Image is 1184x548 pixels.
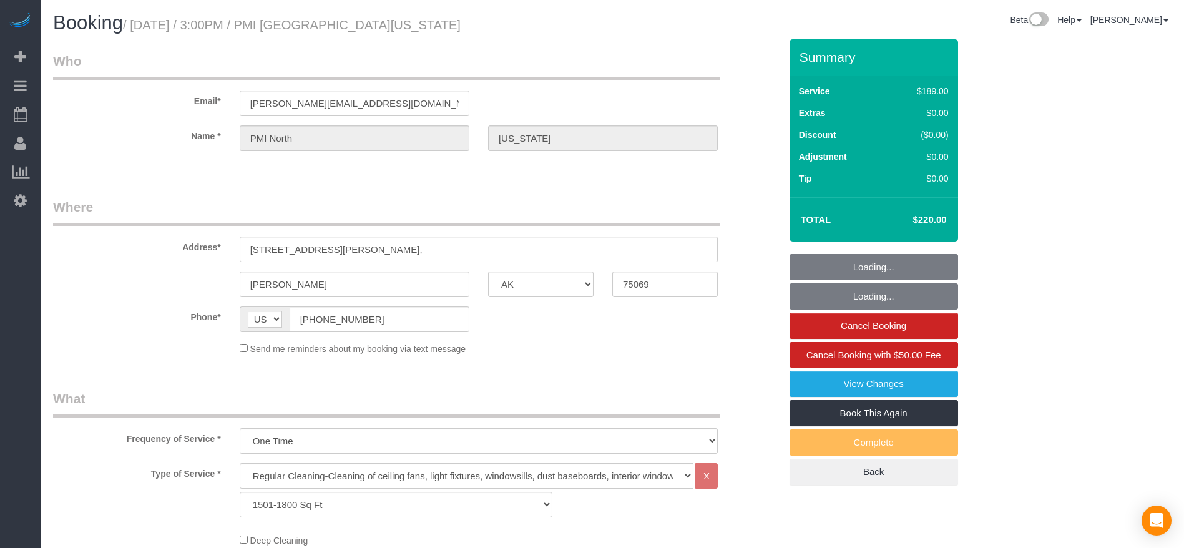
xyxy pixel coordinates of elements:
h3: Summary [800,50,952,64]
a: Help [1057,15,1082,25]
span: Send me reminders about my booking via text message [250,344,466,354]
input: City* [240,272,469,297]
small: / [DATE] / 3:00PM / PMI [GEOGRAPHIC_DATA][US_STATE] [123,18,461,32]
div: $0.00 [891,172,949,185]
div: $0.00 [891,107,949,119]
input: Zip Code* [612,272,718,297]
label: Tip [799,172,812,185]
label: Adjustment [799,150,847,163]
input: First Name* [240,125,469,151]
label: Email* [44,91,230,107]
strong: Total [801,214,831,225]
a: Book This Again [790,400,958,426]
legend: Who [53,52,720,80]
label: Frequency of Service * [44,428,230,445]
a: Cancel Booking with $50.00 Fee [790,342,958,368]
label: Type of Service * [44,463,230,480]
input: Phone* [290,306,469,332]
label: Address* [44,237,230,253]
label: Extras [799,107,826,119]
input: Last Name* [488,125,718,151]
legend: Where [53,198,720,226]
label: Name * [44,125,230,142]
input: Email* [240,91,469,116]
label: Service [799,85,830,97]
label: Discount [799,129,836,141]
div: $189.00 [891,85,949,97]
span: Cancel Booking with $50.00 Fee [806,350,941,360]
legend: What [53,389,720,418]
label: Phone* [44,306,230,323]
img: New interface [1028,12,1049,29]
div: Open Intercom Messenger [1142,506,1172,536]
a: Beta [1010,15,1049,25]
a: [PERSON_NAME] [1090,15,1168,25]
h4: $220.00 [875,215,946,225]
span: Deep Cleaning [250,536,308,546]
span: Booking [53,12,123,34]
div: ($0.00) [891,129,949,141]
a: Back [790,459,958,485]
a: Cancel Booking [790,313,958,339]
div: $0.00 [891,150,949,163]
img: Automaid Logo [7,12,32,30]
a: View Changes [790,371,958,397]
